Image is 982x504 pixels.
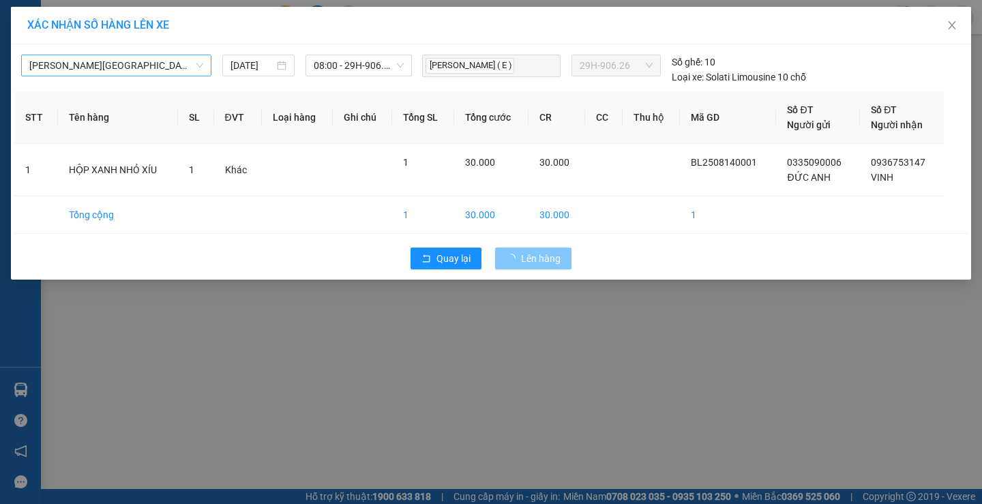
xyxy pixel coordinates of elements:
td: Khác [214,144,262,196]
span: Nhận: [106,13,139,27]
th: Tên hàng [58,91,178,144]
td: 30.000 [529,196,585,234]
span: BL2508140001 [691,157,757,168]
th: SL [178,91,214,144]
span: [PERSON_NAME] ( E ) [426,58,514,74]
th: Tổng SL [392,91,454,144]
span: Người gửi [787,119,831,130]
div: VP Quận 5 [106,12,199,44]
th: STT [14,91,58,144]
th: ĐVT [214,91,262,144]
span: XÁC NHẬN SỐ HÀNG LÊN XE [27,18,169,31]
th: CR [529,91,585,144]
span: ĐỨC ANH [787,172,830,183]
span: Số ĐT [787,104,813,115]
span: Số ĐT [871,104,897,115]
th: Ghi chú [333,91,393,144]
span: rollback [421,254,431,265]
span: 30.000 [539,157,569,168]
span: Gửi: [12,13,33,27]
button: Close [933,7,971,45]
span: VINH [871,172,893,183]
button: Lên hàng [495,248,571,269]
th: CC [585,91,623,144]
span: close [947,20,957,31]
span: Số ghế: [672,55,702,70]
td: HỘP XANH NHỎ XÍU [58,144,178,196]
input: 14/08/2025 [230,58,275,73]
div: VINH [106,44,199,61]
span: loading [506,254,521,263]
span: Loại xe: [672,70,704,85]
span: Lên hàng [521,251,561,266]
span: Quay lại [436,251,471,266]
div: 10 [672,55,715,70]
th: Loại hàng [262,91,333,144]
span: Lộc Ninh - Hồ Chí Minh [29,55,203,76]
td: 1 [392,196,454,234]
th: Mã GD [680,91,776,144]
span: 1 [403,157,408,168]
span: 0335090006 [787,157,842,168]
span: 08:00 - 29H-906.26 [314,55,404,76]
span: 30.000 [465,157,495,168]
div: ĐỨC ANH [12,44,97,61]
span: Người nhận [871,119,923,130]
span: 1 [189,164,194,175]
td: Tổng cộng [58,196,178,234]
td: 1 [14,144,58,196]
span: 0936753147 [871,157,925,168]
th: Thu hộ [623,91,680,144]
span: CR : [10,89,31,104]
span: 29H-906.26 [580,55,652,76]
td: 30.000 [454,196,528,234]
div: Solati Limousine 10 chỗ [672,70,806,85]
div: VP Bình Long [12,12,97,44]
th: Tổng cước [454,91,528,144]
button: rollbackQuay lại [411,248,481,269]
div: 30.000 [10,88,99,104]
td: 1 [680,196,776,234]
